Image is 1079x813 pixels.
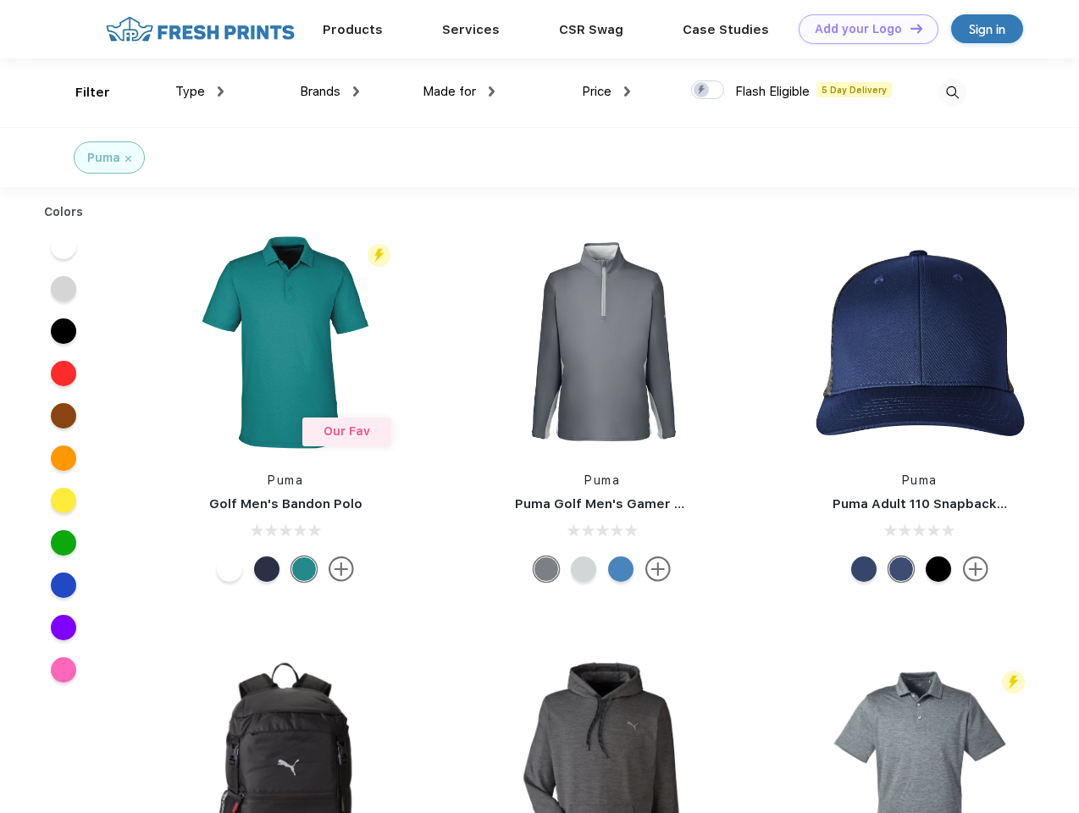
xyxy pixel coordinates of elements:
[442,22,500,37] a: Services
[254,556,279,582] div: Navy Blazer
[323,22,383,37] a: Products
[534,556,559,582] div: Quiet Shade
[490,230,715,455] img: func=resize&h=266
[969,19,1005,39] div: Sign in
[807,230,1032,455] img: func=resize&h=266
[125,156,131,162] img: filter_cancel.svg
[268,473,303,487] a: Puma
[324,424,370,438] span: Our Fav
[31,203,97,221] div: Colors
[888,556,914,582] div: Peacoat Qut Shd
[329,556,354,582] img: more.svg
[353,86,359,97] img: dropdown.png
[489,86,495,97] img: dropdown.png
[75,83,110,102] div: Filter
[963,556,988,582] img: more.svg
[559,22,623,37] a: CSR Swag
[645,556,671,582] img: more.svg
[608,556,634,582] div: Bright Cobalt
[209,496,362,512] a: Golf Men's Bandon Polo
[423,84,476,99] span: Made for
[217,556,242,582] div: Bright White
[815,22,902,36] div: Add your Logo
[300,84,340,99] span: Brands
[902,473,938,487] a: Puma
[735,84,810,99] span: Flash Eligible
[582,84,611,99] span: Price
[910,24,922,33] img: DT
[951,14,1023,43] a: Sign in
[1002,671,1025,694] img: flash_active_toggle.svg
[515,496,783,512] a: Puma Golf Men's Gamer Golf Quarter-Zip
[291,556,317,582] div: Green Lagoon
[926,556,951,582] div: Pma Blk Pma Blk
[938,79,966,107] img: desktop_search.svg
[368,244,390,267] img: flash_active_toggle.svg
[173,230,398,455] img: func=resize&h=266
[218,86,224,97] img: dropdown.png
[624,86,630,97] img: dropdown.png
[101,14,300,44] img: fo%20logo%202.webp
[816,82,892,97] span: 5 Day Delivery
[571,556,596,582] div: High Rise
[584,473,620,487] a: Puma
[87,149,120,167] div: Puma
[175,84,205,99] span: Type
[851,556,877,582] div: Peacoat with Qut Shd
